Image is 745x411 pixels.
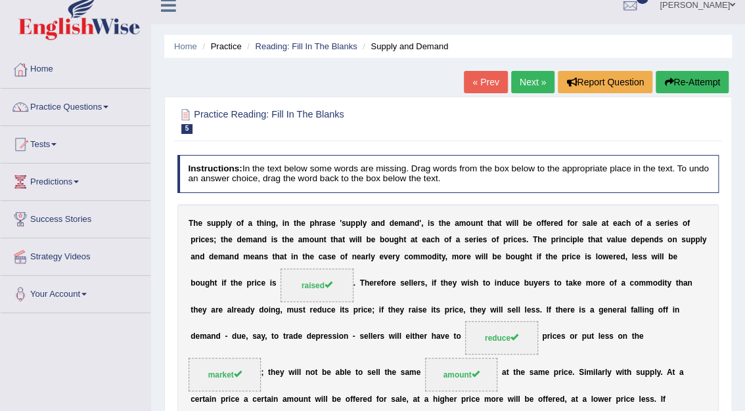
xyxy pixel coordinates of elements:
b: e [635,235,640,244]
b: u [346,219,350,228]
b: p [309,219,314,228]
a: Home [1,51,150,84]
b: v [384,252,388,261]
b: n [319,235,323,244]
b: d [631,235,635,244]
b: m [218,252,225,261]
b: i [428,219,430,228]
b: n [352,252,357,261]
b: f [567,219,570,228]
b: i [570,252,572,261]
b: t [282,235,284,244]
b: e [301,219,305,228]
b: u [686,235,690,244]
b: t [324,235,327,244]
b: a [495,219,499,228]
b: i [437,252,439,261]
b: g [520,252,524,261]
b: l [485,252,487,261]
b: a [338,235,342,244]
b: p [221,219,225,228]
b: e [613,219,618,228]
b: , [276,219,278,228]
a: Predictions [1,163,150,196]
b: l [369,252,371,261]
b: o [409,252,413,261]
b: r [556,235,559,244]
b: o [466,219,470,228]
b: e [242,235,246,244]
b: l [225,219,227,228]
button: Re-Attempt [656,71,729,93]
b: h [591,235,595,244]
b: d [234,252,238,261]
b: a [611,235,616,244]
a: Strategy Videos [1,238,150,271]
b: i [282,219,284,228]
b: m [420,252,427,261]
b: a [617,219,621,228]
b: l [591,219,593,228]
b: t [272,252,275,261]
button: Report Question [558,71,652,93]
b: a [646,219,651,228]
b: m [302,235,309,244]
b: t [342,235,345,244]
b: o [683,219,687,228]
b: e [593,219,597,228]
b: h [537,235,542,244]
b: i [570,235,572,244]
b: d [432,252,436,261]
b: i [264,219,266,228]
b: n [284,219,289,228]
span: 5 [181,124,193,134]
b: f [449,235,451,244]
b: e [528,219,532,228]
b: h [315,219,319,228]
b: b [366,235,371,244]
b: e [331,252,336,261]
b: l [514,219,516,228]
b: t [487,219,489,228]
b: e [331,219,336,228]
b: h [305,252,309,261]
b: s [342,219,346,228]
b: f [543,219,546,228]
b: e [198,219,202,228]
b: a [426,235,431,244]
b: l [577,235,579,244]
b: t [294,219,296,228]
b: a [322,219,327,228]
b: l [484,252,485,261]
b: p [191,235,195,244]
b: m [398,219,405,228]
b: T [189,219,193,228]
b: u [211,219,215,228]
li: Supply and Demand [359,40,448,53]
b: e [553,252,558,261]
li: Practice [199,40,241,53]
b: i [271,235,273,244]
b: t [530,252,532,261]
b: o [536,219,541,228]
b: m [246,235,253,244]
b: c [513,235,518,244]
b: d [200,252,204,261]
b: o [491,235,496,244]
b: s [464,235,469,244]
b: m [243,252,250,261]
b: u [515,252,520,261]
b: n [259,252,263,261]
b: u [618,235,622,244]
b: s [659,235,664,244]
b: o [510,252,515,261]
b: y [371,252,375,261]
b: a [455,219,459,228]
a: Tests [1,126,150,159]
b: n [375,219,380,228]
b: t [302,252,305,261]
b: c [404,252,409,261]
b: t [480,219,483,228]
a: Next » [511,71,554,93]
b: t [221,235,223,244]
